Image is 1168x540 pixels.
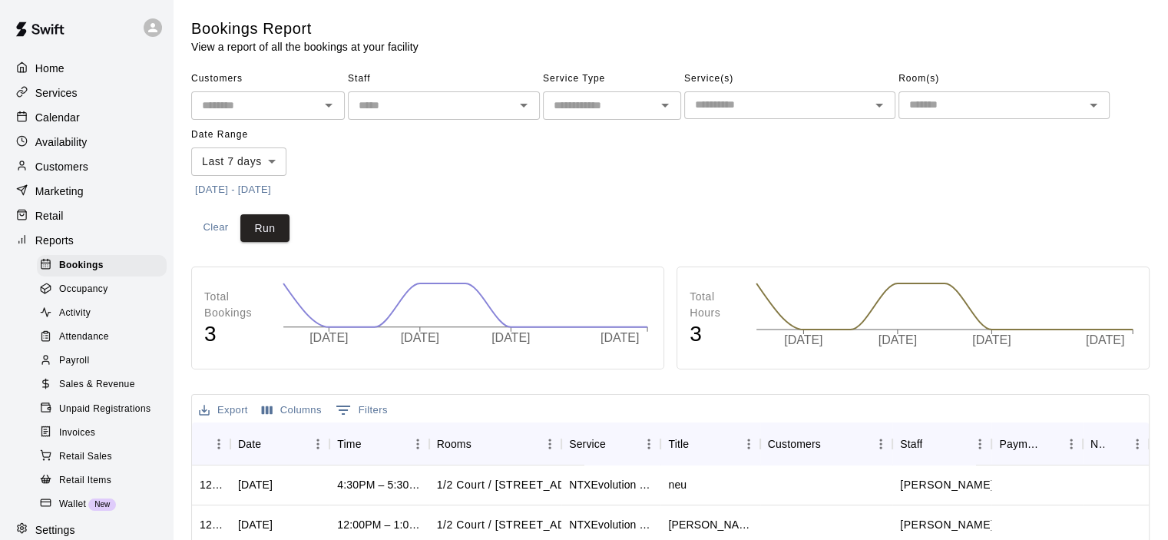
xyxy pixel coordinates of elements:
[900,422,922,465] div: Staff
[191,39,419,55] p: View a report of all the bookings at your facility
[1090,422,1104,465] div: Notes
[922,433,944,455] button: Sort
[59,258,104,273] span: Bookings
[668,422,689,465] div: Title
[258,399,326,422] button: Select columns
[1083,422,1149,465] div: Notes
[491,331,530,344] tspan: [DATE]
[309,331,348,344] tspan: [DATE]
[200,433,221,455] button: Sort
[401,331,439,344] tspan: [DATE]
[821,433,842,455] button: Sort
[37,253,173,277] a: Bookings
[59,497,86,512] span: Wallet
[238,422,261,465] div: Date
[191,214,240,243] button: Clear
[191,178,275,202] button: [DATE] - [DATE]
[668,477,687,492] div: neu
[668,517,752,532] div: Sergio
[37,303,167,324] div: Activity
[37,399,167,420] div: Unpaid Registrations
[191,147,286,176] div: Last 7 days
[306,432,329,456] button: Menu
[12,204,160,227] div: Retail
[238,477,273,492] div: Mon, Aug 18, 2025
[332,398,392,422] button: Show filters
[88,500,116,509] span: New
[429,422,561,465] div: Rooms
[200,477,223,492] div: 1297910
[12,131,160,154] a: Availability
[59,353,89,369] span: Payroll
[892,422,991,465] div: Staff
[318,94,339,116] button: Open
[37,397,173,421] a: Unpaid Registrations
[999,422,1038,465] div: Payment
[437,422,472,465] div: Rooms
[37,492,173,516] a: WalletNew
[35,134,88,150] p: Availability
[737,432,760,456] button: Menu
[968,432,991,456] button: Menu
[191,18,419,39] h5: Bookings Report
[900,517,994,533] p: Jesse Klein
[900,477,994,493] p: Jesse Klein
[37,255,167,277] div: Bookings
[37,446,167,468] div: Retail Sales
[195,399,252,422] button: Export
[1086,333,1124,346] tspan: [DATE]
[37,350,167,372] div: Payroll
[12,106,160,129] a: Calendar
[59,426,95,441] span: Invoices
[12,180,160,203] div: Marketing
[59,330,109,345] span: Attendance
[768,422,821,465] div: Customers
[690,321,740,348] h4: 3
[337,422,361,465] div: Time
[35,184,84,199] p: Marketing
[35,85,78,101] p: Services
[12,229,160,252] a: Reports
[200,517,223,532] div: 1284431
[337,477,421,492] div: 4:30PM – 5:30PM
[35,233,74,248] p: Reports
[601,331,639,344] tspan: [DATE]
[1126,432,1149,456] button: Menu
[191,67,345,91] span: Customers
[684,67,895,91] span: Service(s)
[192,422,230,465] div: ID
[329,422,428,465] div: Time
[898,67,1110,91] span: Room(s)
[569,517,653,532] div: NTXEvolution Private Basketball Lesson
[606,433,627,455] button: Sort
[12,57,160,80] div: Home
[869,94,890,116] button: Open
[238,517,273,532] div: Sun, Aug 17, 2025
[12,81,160,104] a: Services
[37,469,173,492] a: Retail Items
[261,433,283,455] button: Sort
[37,422,167,444] div: Invoices
[37,374,167,396] div: Sales & Revenue
[37,494,167,515] div: WalletNew
[637,432,660,456] button: Menu
[37,373,173,397] a: Sales & Revenue
[538,432,561,456] button: Menu
[437,517,608,533] p: 1/2 Court / 1 Pickleball Court
[513,94,534,116] button: Open
[37,279,167,300] div: Occupancy
[1038,433,1060,455] button: Sort
[869,432,892,456] button: Menu
[472,433,493,455] button: Sort
[204,289,267,321] p: Total Bookings
[784,333,822,346] tspan: [DATE]
[437,477,608,493] p: 1/2 Court / 1 Pickleball Court
[37,326,167,348] div: Attendance
[59,473,111,489] span: Retail Items
[204,321,267,348] h4: 3
[12,155,160,178] div: Customers
[972,333,1011,346] tspan: [DATE]
[59,449,112,465] span: Retail Sales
